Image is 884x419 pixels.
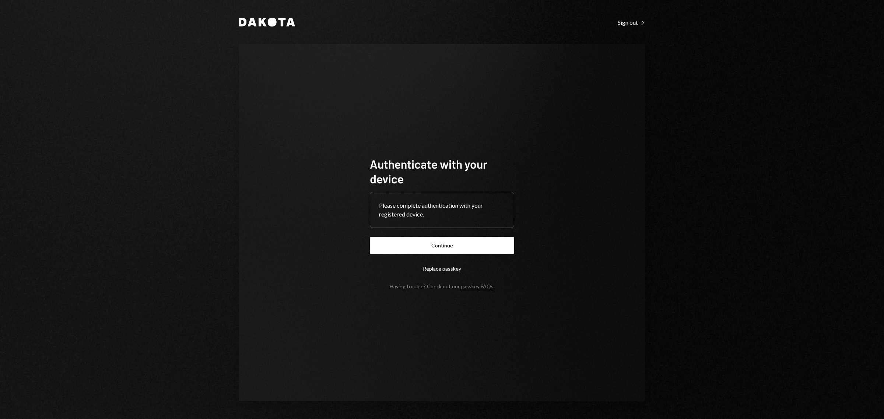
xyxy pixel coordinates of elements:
[390,283,495,289] div: Having trouble? Check out our .
[370,237,514,254] button: Continue
[461,283,494,290] a: passkey FAQs
[618,18,645,26] a: Sign out
[618,19,645,26] div: Sign out
[370,260,514,277] button: Replace passkey
[379,201,505,219] div: Please complete authentication with your registered device.
[370,156,514,186] h1: Authenticate with your device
